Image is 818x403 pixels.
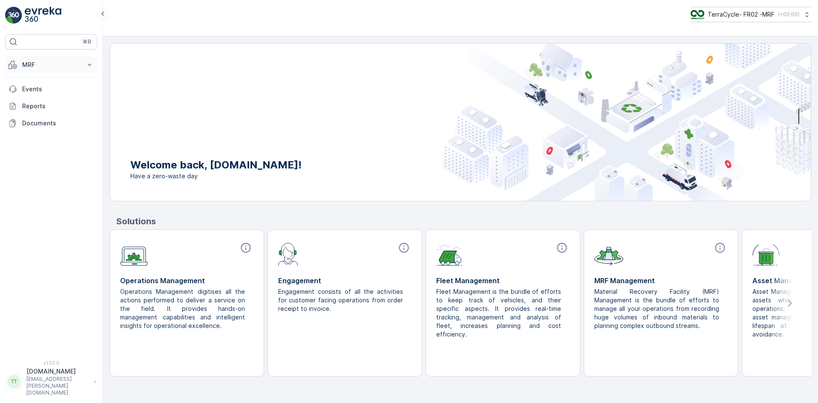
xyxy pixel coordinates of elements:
[752,242,780,266] img: module-icon
[436,287,563,339] p: Fleet Management is the bundle of efforts to keep track of vehicles, and their specific aspects. ...
[691,7,811,22] button: TerraCycle- FR02 -MRF(+02:00)
[22,85,94,93] p: Events
[26,376,89,396] p: [EMAIL_ADDRESS][PERSON_NAME][DOMAIN_NAME]
[436,242,462,266] img: module-icon
[5,81,97,98] a: Events
[120,242,148,266] img: module-icon
[26,367,89,376] p: [DOMAIN_NAME]
[130,158,302,172] p: Welcome back, [DOMAIN_NAME]!
[130,172,302,180] span: Have a zero-waste day
[708,10,775,19] p: TerraCycle- FR02 -MRF
[5,367,97,396] button: TT[DOMAIN_NAME][EMAIL_ADDRESS][PERSON_NAME][DOMAIN_NAME]
[22,119,94,128] p: Documents
[25,7,61,24] img: logo_light-DOdMpM7g.png
[278,275,412,286] p: Engagement
[691,10,704,19] img: terracycle.png
[120,275,253,286] p: Operations Management
[5,7,22,24] img: logo
[594,287,721,330] p: Material Recovery Facility (MRF) Management is the bundle of efforts to manage all your operation...
[83,38,91,45] p: ⌘B
[22,102,94,110] p: Reports
[442,43,811,201] img: city illustration
[5,360,97,365] span: v 1.52.0
[594,242,623,266] img: module-icon
[594,275,728,286] p: MRF Management
[436,275,570,286] p: Fleet Management
[278,242,298,266] img: module-icon
[7,375,21,389] div: TT
[5,98,97,115] a: Reports
[116,215,811,228] p: Solutions
[5,56,97,73] button: MRF
[120,287,247,330] p: Operations Management digitises all the actions performed to deliver a service on the field. It p...
[22,61,80,69] p: MRF
[778,11,799,18] p: ( +02:00 )
[278,287,405,313] p: Engagement consists of all the activities for customer facing operations from order receipt to in...
[5,115,97,132] a: Documents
